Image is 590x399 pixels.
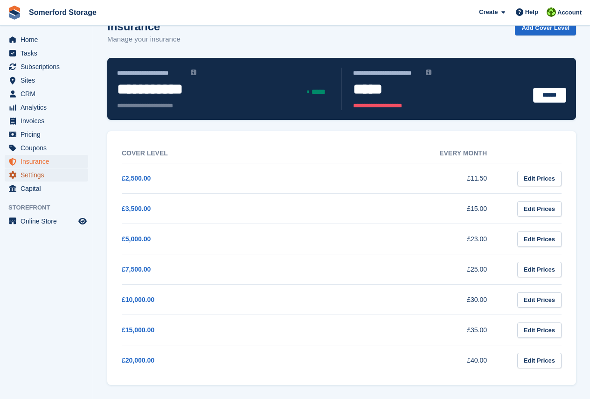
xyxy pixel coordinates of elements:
a: Edit Prices [517,322,562,338]
a: £5,000.00 [122,235,151,243]
span: Account [557,8,582,17]
span: CRM [21,87,76,100]
a: £10,000.00 [122,296,154,303]
a: Edit Prices [517,231,562,247]
span: Online Store [21,215,76,228]
img: icon-info-grey-7440780725fd019a000dd9b08b2336e03edf1995a4989e88bcd33f0948082b44.svg [191,70,196,75]
a: menu [5,168,88,182]
a: menu [5,141,88,154]
a: £2,500.00 [122,175,151,182]
a: menu [5,182,88,195]
a: menu [5,215,88,228]
a: menu [5,114,88,127]
a: Preview store [77,216,88,227]
span: Help [525,7,538,17]
a: menu [5,33,88,46]
a: Somerford Storage [25,5,100,20]
img: Michael Llewellen Palmer [547,7,556,17]
a: menu [5,47,88,60]
a: Edit Prices [517,201,562,217]
th: Cover Level [122,144,314,163]
span: Create [479,7,498,17]
td: £35.00 [314,315,506,345]
span: Capital [21,182,76,195]
span: Pricing [21,128,76,141]
td: £25.00 [314,254,506,285]
a: £15,000.00 [122,326,154,334]
a: menu [5,87,88,100]
a: Edit Prices [517,353,562,368]
span: Insurance [21,155,76,168]
th: Every month [314,144,506,163]
img: stora-icon-8386f47178a22dfd0bd8f6a31ec36ba5ce8667c1dd55bd0f319d3a0aa187defe.svg [7,6,21,20]
img: icon-info-grey-7440780725fd019a000dd9b08b2336e03edf1995a4989e88bcd33f0948082b44.svg [426,70,431,75]
a: Add Cover Level [515,20,576,35]
a: £7,500.00 [122,266,151,273]
td: £40.00 [314,345,506,376]
span: Settings [21,168,76,182]
a: £20,000.00 [122,357,154,364]
span: Invoices [21,114,76,127]
td: £15.00 [314,194,506,224]
span: Sites [21,74,76,87]
h1: Insurance [107,20,180,33]
td: £23.00 [314,224,506,254]
span: Subscriptions [21,60,76,73]
a: menu [5,155,88,168]
a: menu [5,128,88,141]
a: menu [5,101,88,114]
span: Coupons [21,141,76,154]
span: Home [21,33,76,46]
p: Manage your insurance [107,34,180,45]
a: Edit Prices [517,262,562,277]
a: menu [5,60,88,73]
td: £11.50 [314,163,506,194]
a: £3,500.00 [122,205,151,212]
span: Tasks [21,47,76,60]
a: menu [5,74,88,87]
span: Analytics [21,101,76,114]
td: £30.00 [314,285,506,315]
span: Storefront [8,203,93,212]
a: Edit Prices [517,292,562,308]
a: Edit Prices [517,171,562,186]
